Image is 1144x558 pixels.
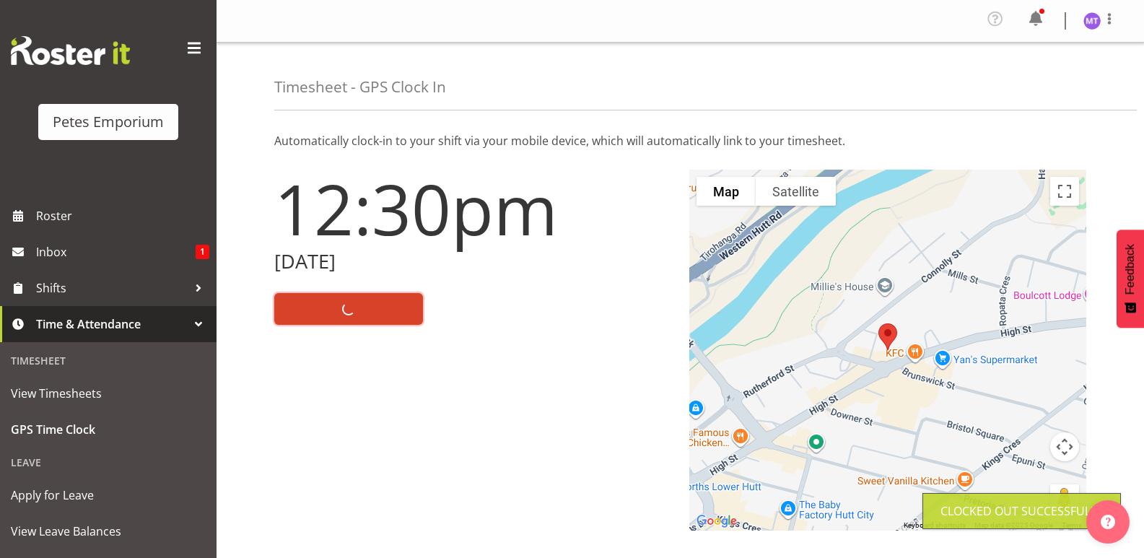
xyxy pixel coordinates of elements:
[11,419,206,440] span: GPS Time Clock
[1050,432,1079,461] button: Map camera controls
[36,313,188,335] span: Time & Attendance
[1124,244,1137,295] span: Feedback
[1083,12,1101,30] img: mya-taupawa-birkhead5814.jpg
[11,383,206,404] span: View Timesheets
[36,277,188,299] span: Shifts
[940,502,1103,520] div: Clocked out Successfully
[693,512,741,531] img: Google
[274,79,446,95] h4: Timesheet - GPS Clock In
[274,132,1086,149] p: Automatically clock-in to your shift via your mobile device, which will automatically link to you...
[4,411,213,448] a: GPS Time Clock
[274,170,672,248] h1: 12:30pm
[4,513,213,549] a: View Leave Balances
[756,177,836,206] button: Show satellite imagery
[36,205,209,227] span: Roster
[1117,230,1144,328] button: Feedback - Show survey
[1050,177,1079,206] button: Toggle fullscreen view
[4,477,213,513] a: Apply for Leave
[11,36,130,65] img: Rosterit website logo
[274,250,672,273] h2: [DATE]
[4,346,213,375] div: Timesheet
[697,177,756,206] button: Show street map
[11,520,206,542] span: View Leave Balances
[693,512,741,531] a: Open this area in Google Maps (opens a new window)
[1101,515,1115,529] img: help-xxl-2.png
[11,484,206,506] span: Apply for Leave
[4,448,213,477] div: Leave
[196,245,209,259] span: 1
[53,111,164,133] div: Petes Emporium
[36,241,196,263] span: Inbox
[904,520,966,531] button: Keyboard shortcuts
[4,375,213,411] a: View Timesheets
[1050,484,1079,513] button: Drag Pegman onto the map to open Street View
